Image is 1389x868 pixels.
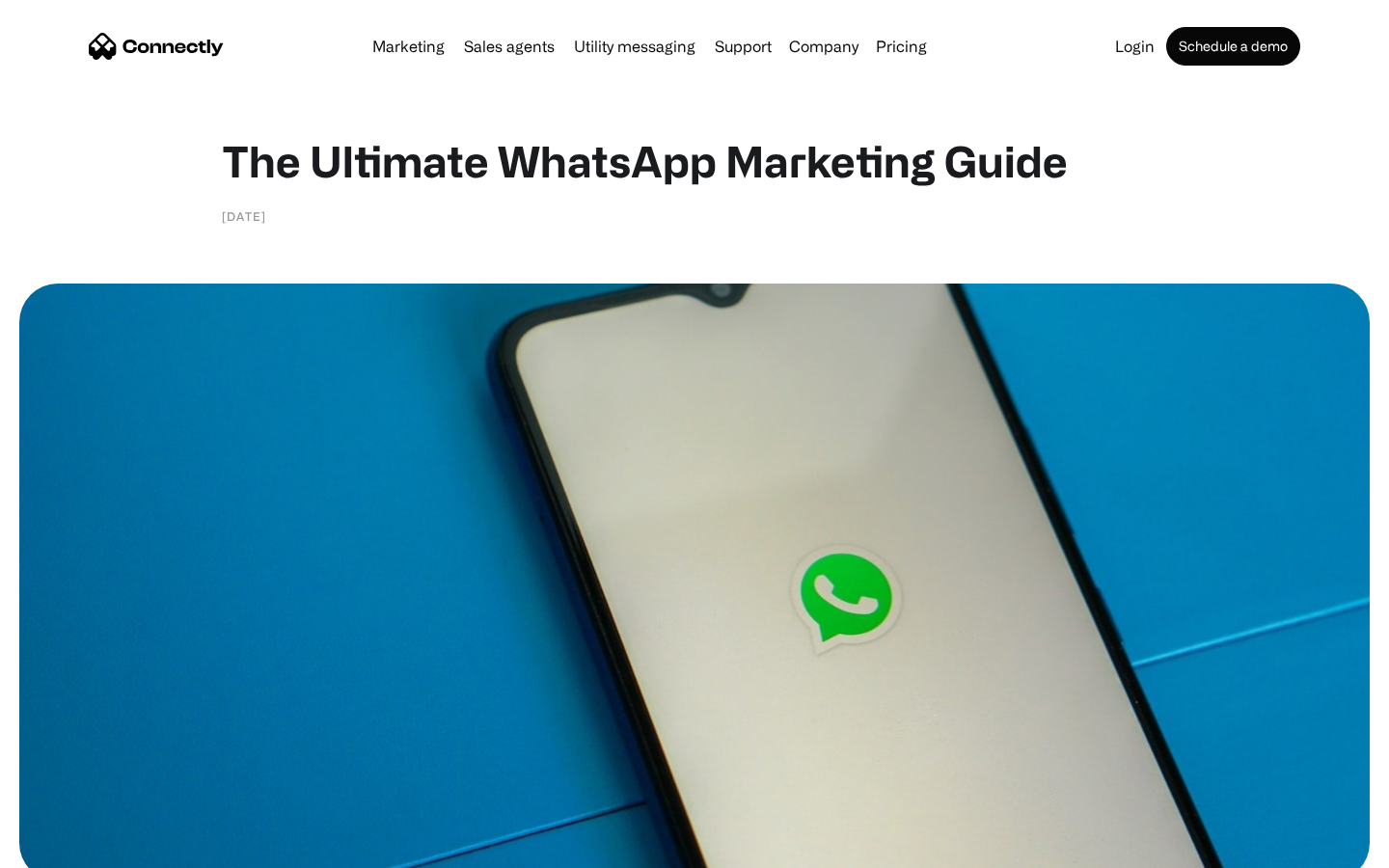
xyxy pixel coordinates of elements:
[222,135,1167,187] h1: The Ultimate WhatsApp Marketing Guide
[89,32,224,61] a: home
[39,834,116,861] ul: Language list
[1107,39,1162,54] a: Login
[19,834,116,861] aside: Language selected: English
[783,33,864,60] div: Company
[868,39,935,54] a: Pricing
[1166,27,1300,66] a: Schedule a demo
[222,206,266,226] div: [DATE]
[456,39,562,54] a: Sales agents
[789,33,858,60] div: Company
[566,39,703,54] a: Utility messaging
[707,39,779,54] a: Support
[365,39,452,54] a: Marketing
